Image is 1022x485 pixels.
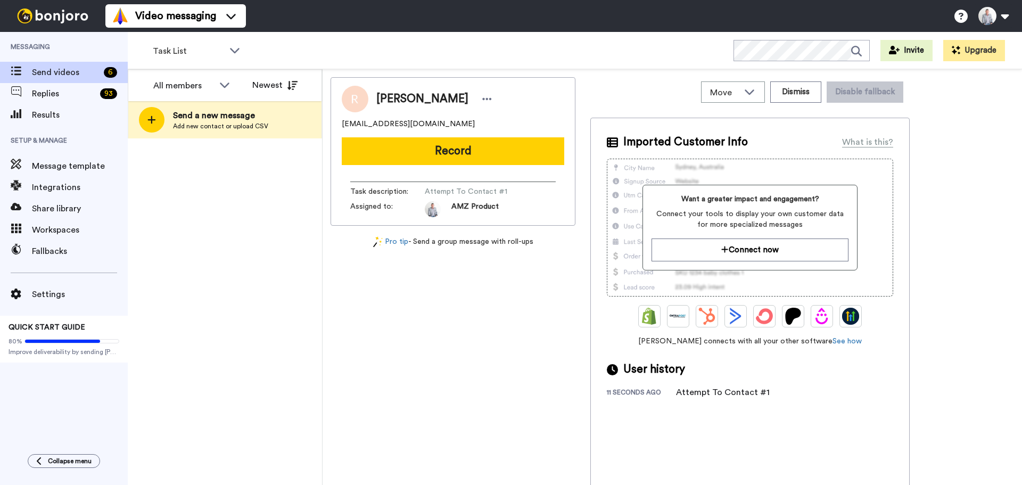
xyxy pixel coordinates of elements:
span: Fallbacks [32,245,128,258]
span: [PERSON_NAME] [376,91,468,107]
span: [PERSON_NAME] connects with all your other software [607,336,893,347]
span: Task description : [350,186,425,197]
div: 93 [100,88,117,99]
button: Disable fallback [827,81,903,103]
span: Attempt To Contact #1 [425,186,526,197]
img: 0c7be819-cb90-4fe4-b844-3639e4b630b0-1684457197.jpg [425,201,441,217]
button: Record [342,137,564,165]
span: Connect your tools to display your own customer data for more specialized messages [652,209,848,230]
span: [EMAIL_ADDRESS][DOMAIN_NAME] [342,119,475,129]
img: magic-wand.svg [373,236,383,248]
span: Message template [32,160,128,172]
button: Collapse menu [28,454,100,468]
span: Integrations [32,181,128,194]
span: Workspaces [32,224,128,236]
img: bj-logo-header-white.svg [13,9,93,23]
div: 6 [104,67,117,78]
button: Newest [244,75,306,96]
span: Share library [32,202,128,215]
img: vm-color.svg [112,7,129,24]
img: Image of Ruth [342,86,368,112]
div: 11 seconds ago [607,388,676,399]
span: AMZ Product [451,201,499,217]
img: Shopify [641,308,658,325]
img: ActiveCampaign [727,308,744,325]
span: QUICK START GUIDE [9,324,85,331]
a: See how [833,338,862,345]
span: Results [32,109,128,121]
span: 80% [9,337,22,346]
span: User history [623,361,685,377]
div: Attempt To Contact #1 [676,386,770,399]
span: Improve deliverability by sending [PERSON_NAME]’s from your own email [9,348,119,356]
span: Replies [32,87,96,100]
span: Want a greater impact and engagement? [652,194,848,204]
a: Pro tip [373,236,408,248]
img: Ontraport [670,308,687,325]
span: Assigned to: [350,201,425,217]
div: All members [153,79,214,92]
img: GoHighLevel [842,308,859,325]
span: Task List [153,45,224,57]
button: Upgrade [943,40,1005,61]
img: Patreon [785,308,802,325]
span: Send a new message [173,109,268,122]
button: Connect now [652,239,848,261]
img: ConvertKit [756,308,773,325]
img: Hubspot [698,308,715,325]
span: Video messaging [135,9,216,23]
span: Add new contact or upload CSV [173,122,268,130]
span: Move [710,86,739,99]
button: Invite [880,40,933,61]
span: Imported Customer Info [623,134,748,150]
div: - Send a group message with roll-ups [331,236,575,248]
button: Dismiss [770,81,821,103]
span: Send videos [32,66,100,79]
div: What is this? [842,136,893,149]
img: Drip [813,308,830,325]
span: Collapse menu [48,457,92,465]
span: Settings [32,288,128,301]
